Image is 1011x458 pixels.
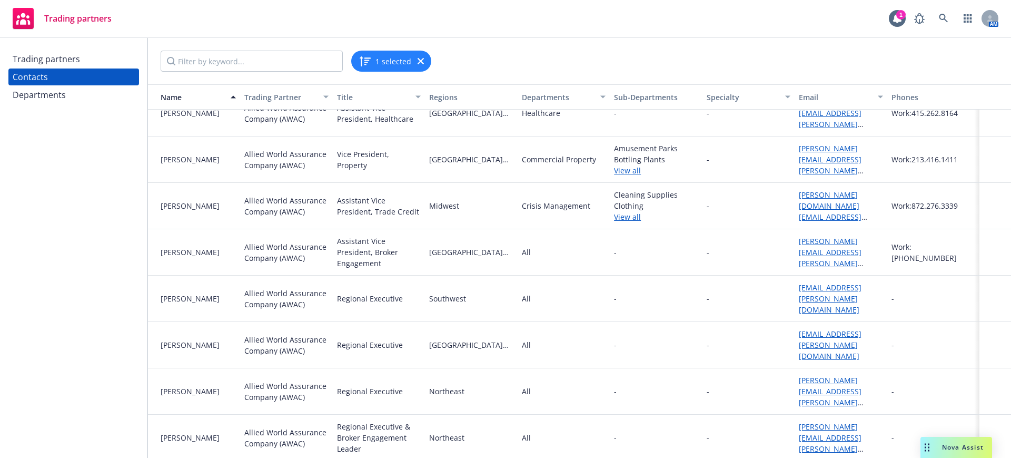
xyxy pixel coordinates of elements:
[909,8,930,29] a: Report a Bug
[799,236,861,279] a: [PERSON_NAME][EMAIL_ADDRESS][PERSON_NAME][DOMAIN_NAME]
[522,293,531,304] div: All
[707,386,709,397] div: -
[337,293,403,304] div: Regional Executive
[429,386,513,397] span: Northeast
[614,247,698,258] span: -
[795,84,887,110] button: Email
[707,92,779,103] div: Specialty
[614,211,698,222] a: View all
[337,421,421,454] div: Regional Executive & Broker Engagement Leader
[244,288,328,310] div: Allied World Assurance Company (AWAC)
[8,69,139,85] a: Contacts
[799,282,861,315] a: [EMAIL_ADDRESS][PERSON_NAME][DOMAIN_NAME]
[429,432,513,443] span: Northeast
[44,14,112,23] span: Trading partners
[425,84,517,110] button: Regions
[799,92,871,103] div: Email
[891,339,894,350] div: -
[614,92,698,103] div: Sub-Departments
[891,241,975,264] div: Work: [PHONE_NUMBER]
[13,69,48,85] div: Contacts
[614,339,698,350] span: -
[244,427,328,449] div: Allied World Assurance Company (AWAC)
[957,8,978,29] a: Switch app
[614,189,698,200] span: Cleaning Supplies
[148,84,240,110] button: Name
[13,51,80,67] div: Trading partners
[244,102,328,124] div: Allied World Assurance Company (AWAC)
[707,108,709,119] div: -
[240,84,332,110] button: Trading Partner
[244,195,328,217] div: Allied World Assurance Company (AWAC)
[799,143,861,187] a: [PERSON_NAME][EMAIL_ADDRESS][PERSON_NAME][DOMAIN_NAME]
[614,143,698,154] span: Amusement Parks
[161,247,236,258] div: [PERSON_NAME]
[614,293,698,304] span: -
[429,92,513,103] div: Regions
[891,200,975,211] div: Work: 872.276.3339
[337,102,421,124] div: Assistant Vice President, Healthcare
[614,154,698,165] span: Bottling Plants
[522,108,560,119] div: Healthcare
[429,293,513,304] span: Southwest
[614,386,698,397] span: -
[707,432,709,443] div: -
[333,84,425,110] button: Title
[244,334,328,356] div: Allied World Assurance Company (AWAC)
[522,154,596,165] div: Commercial Property
[337,149,421,171] div: Vice President, Property
[522,339,531,350] div: All
[244,381,328,403] div: Allied World Assurance Company (AWAC)
[429,154,513,165] span: [GEOGRAPHIC_DATA][US_STATE]
[707,200,709,211] div: -
[337,339,403,350] div: Regional Executive
[891,293,894,304] div: -
[887,84,979,110] button: Phones
[522,247,531,258] div: All
[614,200,698,211] span: Clothing
[429,247,513,258] span: [GEOGRAPHIC_DATA][US_STATE]
[920,437,934,458] div: Drag to move
[707,339,709,350] div: -
[8,4,116,33] a: Trading partners
[8,51,139,67] a: Trading partners
[707,154,709,165] div: -
[429,339,513,350] span: [GEOGRAPHIC_DATA][US_STATE]
[337,236,421,269] div: Assistant Vice President, Broker Engagement
[522,432,531,443] div: All
[942,443,984,452] span: Nova Assist
[614,108,617,119] span: -
[244,241,328,264] div: Allied World Assurance Company (AWAC)
[522,386,531,397] div: All
[610,84,702,110] button: Sub-Departments
[920,437,992,458] button: Nova Assist
[161,108,236,119] div: [PERSON_NAME]
[522,200,590,211] div: Crisis Management
[518,84,610,110] button: Departments
[933,8,954,29] a: Search
[707,293,709,304] div: -
[359,55,411,67] button: 1 selected
[8,86,139,103] a: Departments
[429,200,513,211] span: Midwest
[799,329,861,361] a: [EMAIL_ADDRESS][PERSON_NAME][DOMAIN_NAME]
[152,92,224,103] div: Name
[161,200,236,211] div: [PERSON_NAME]
[337,386,403,397] div: Regional Executive
[244,92,316,103] div: Trading Partner
[891,108,975,119] div: Work: 415.262.8164
[161,154,236,165] div: [PERSON_NAME]
[896,10,906,20] div: 1
[337,92,409,103] div: Title
[429,108,513,119] span: [GEOGRAPHIC_DATA][US_STATE]
[891,386,894,397] div: -
[614,432,698,443] span: -
[799,375,861,418] a: [PERSON_NAME][EMAIL_ADDRESS][PERSON_NAME][DOMAIN_NAME]
[522,92,594,103] div: Departments
[161,293,236,304] div: [PERSON_NAME]
[702,84,795,110] button: Specialty
[891,154,975,165] div: Work: 213.416.1411
[244,149,328,171] div: Allied World Assurance Company (AWAC)
[13,86,66,103] div: Departments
